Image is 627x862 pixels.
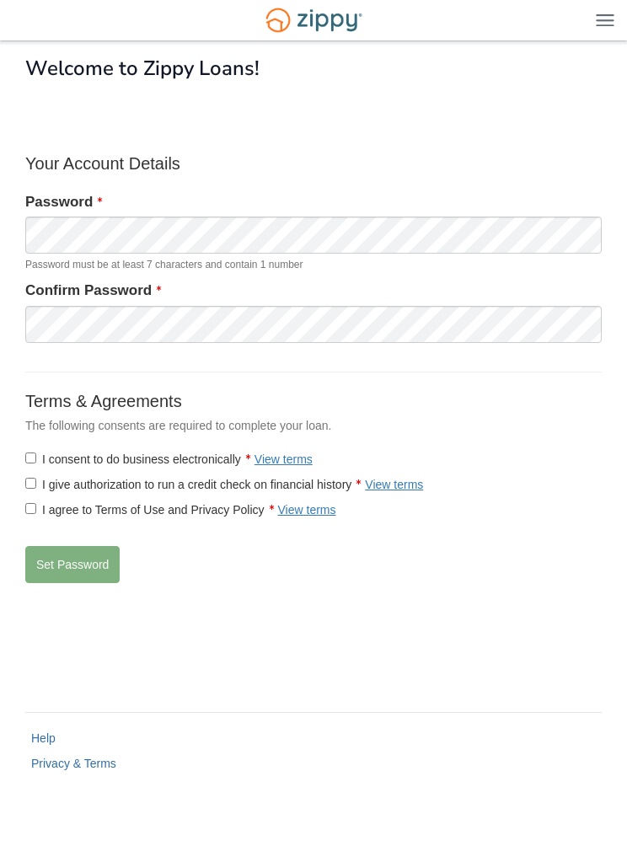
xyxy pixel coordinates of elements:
p: Your Account Details [25,152,602,175]
button: Set Password [25,546,120,583]
input: Verify Password [25,306,602,343]
a: Privacy & Terms [31,757,116,770]
input: I consent to do business electronicallyView terms [25,452,36,463]
a: Help [31,731,56,745]
span: Password must be at least 7 characters and contain 1 number [25,258,602,272]
h1: Welcome to Zippy Loans! [25,57,602,79]
p: Terms & Agreements [25,389,602,413]
label: I consent to do business electronically [25,451,313,468]
a: View terms [365,478,423,491]
input: I agree to Terms of Use and Privacy PolicyView terms [25,503,36,514]
input: I give authorization to run a credit check on financial historyView terms [25,478,36,489]
label: Confirm Password [25,281,161,301]
label: I agree to Terms of Use and Privacy Policy [25,501,336,518]
a: View terms [278,503,336,517]
a: View terms [255,452,313,466]
label: I give authorization to run a credit check on financial history [25,476,423,493]
label: Password [25,192,102,212]
p: The following consents are required to complete your loan. [25,417,602,434]
img: Mobile Dropdown Menu [596,13,614,26]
